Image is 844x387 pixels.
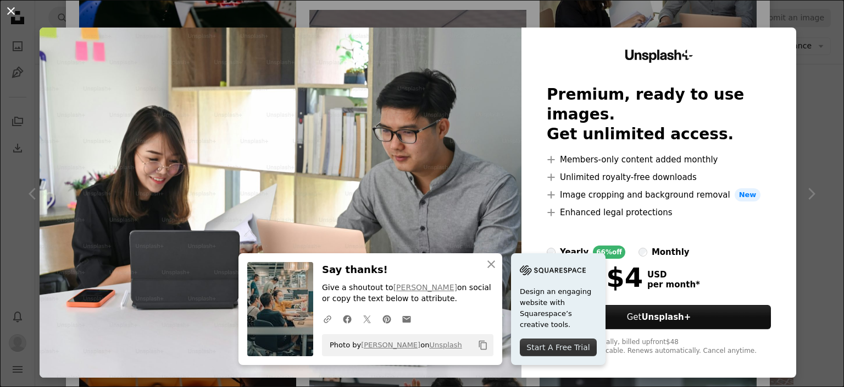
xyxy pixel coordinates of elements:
div: yearly [560,246,588,259]
p: Give a shoutout to on social or copy the text below to attribute. [322,282,493,304]
a: Design an engaging website with Squarespace’s creative tools.Start A Free Trial [511,253,606,365]
a: GetUnsplash+ [547,305,771,329]
input: yearly66%off [547,248,556,257]
div: monthly [652,246,690,259]
a: Share on Twitter [357,308,377,330]
button: Copy to clipboard [474,336,492,355]
a: Share over email [397,308,417,330]
span: New [735,188,761,201]
h3: Say thanks! [322,262,493,278]
strong: Unsplash+ [641,312,691,322]
li: Image cropping and background removal [547,188,771,201]
h2: Premium, ready to use images. Get unlimited access. [547,85,771,144]
div: Start A Free Trial [520,339,597,356]
span: per month * [647,280,700,290]
img: file-1705255347840-230a6ab5bca9image [520,262,586,279]
a: [PERSON_NAME] [361,341,420,349]
span: Photo by on [324,336,462,354]
div: 66% off [593,246,625,259]
li: Unlimited royalty-free downloads [547,171,771,184]
li: Enhanced legal protections [547,206,771,219]
div: * When paid annually, billed upfront $48 Taxes where applicable. Renews automatically. Cancel any... [547,338,771,356]
a: Unsplash [429,341,462,349]
a: Share on Pinterest [377,308,397,330]
a: [PERSON_NAME] [393,283,457,292]
li: Members-only content added monthly [547,153,771,166]
span: USD [647,270,700,280]
span: Design an engaging website with Squarespace’s creative tools. [520,286,597,330]
input: monthly [638,248,647,257]
a: Share on Facebook [337,308,357,330]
